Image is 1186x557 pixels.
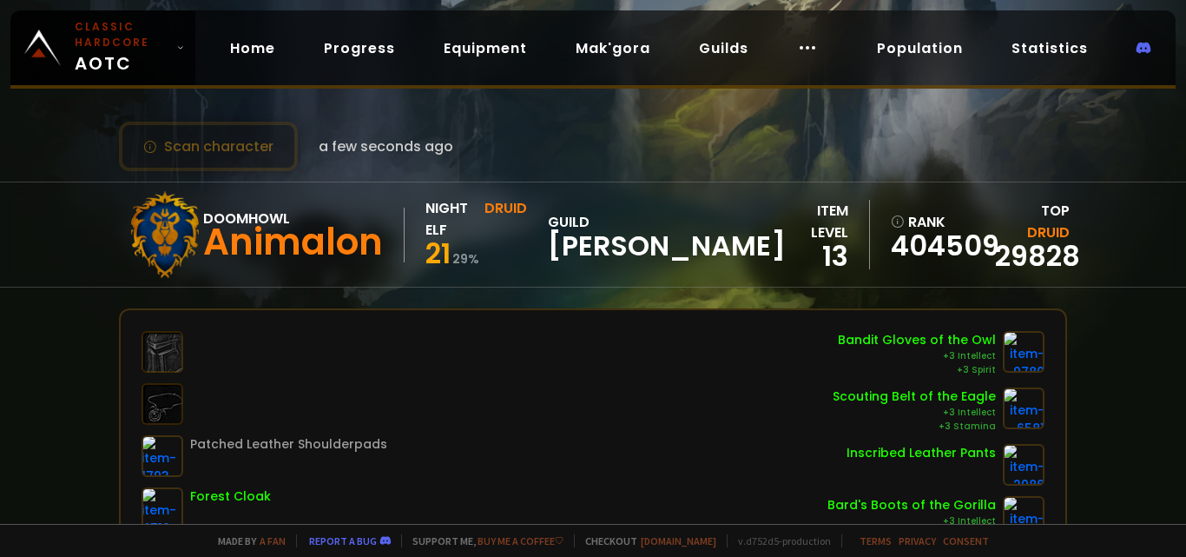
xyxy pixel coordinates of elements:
[548,233,786,259] span: [PERSON_NAME]
[838,363,996,377] div: +3 Spirit
[827,496,996,514] div: Bard's Boots of the Gorilla
[562,30,664,66] a: Mak'gora
[574,534,716,547] span: Checkout
[833,406,996,420] div: +3 Intellect
[685,30,762,66] a: Guilds
[1003,331,1044,373] img: item-9780
[891,233,985,259] a: 404509
[190,487,271,506] div: Forest Cloak
[310,30,409,66] a: Progress
[995,200,1069,243] div: Top
[309,534,377,547] a: Report a bug
[838,349,996,363] div: +3 Intellect
[899,534,936,547] a: Privacy
[203,229,383,255] div: Animalon
[208,534,286,547] span: Made by
[998,30,1102,66] a: Statistics
[1003,444,1044,486] img: item-2986
[484,197,527,241] div: Druid
[827,514,996,528] div: +3 Intellect
[838,331,996,349] div: Bandit Gloves of the Owl
[943,534,989,547] a: Consent
[548,211,786,259] div: guild
[430,30,541,66] a: Equipment
[833,388,996,406] div: Scouting Belt of the Eagle
[847,444,996,462] div: Inscribed Leather Pants
[641,534,716,547] a: [DOMAIN_NAME]
[833,420,996,434] div: +3 Stamina
[452,250,479,268] small: 29 %
[75,19,169,50] small: Classic Hardcore
[203,208,383,229] div: Doomhowl
[1027,222,1070,242] span: Druid
[260,534,286,547] a: a fan
[995,236,1080,275] a: 29828
[786,243,848,269] div: 13
[142,487,183,529] img: item-4710
[891,211,985,233] div: rank
[142,435,183,477] img: item-1793
[216,30,289,66] a: Home
[10,10,195,85] a: Classic HardcoreAOTC
[190,435,387,454] div: Patched Leather Shoulderpads
[75,19,169,76] span: AOTC
[860,534,892,547] a: Terms
[1003,496,1044,538] img: item-6557
[401,534,563,547] span: Support me,
[1003,388,1044,429] img: item-6581
[863,30,977,66] a: Population
[319,136,453,157] span: a few seconds ago
[786,200,848,243] div: item level
[425,197,478,241] div: Night Elf
[478,534,563,547] a: Buy me a coffee
[425,234,451,273] span: 21
[727,534,831,547] span: v. d752d5 - production
[119,122,298,171] button: Scan character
